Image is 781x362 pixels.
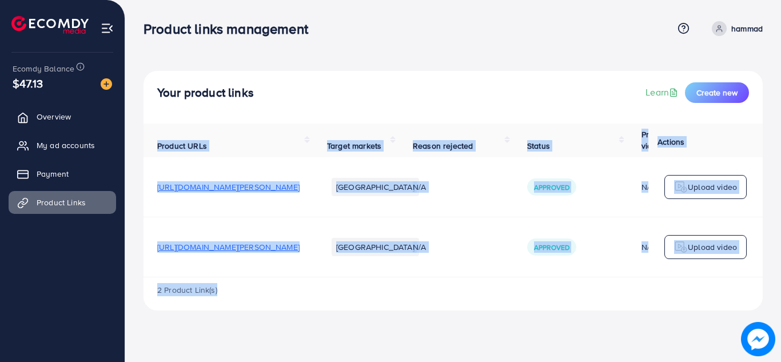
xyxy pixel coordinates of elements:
[101,78,112,90] img: image
[534,182,569,192] span: Approved
[685,82,749,103] button: Create new
[157,140,207,152] span: Product URLs
[641,181,670,193] div: N/A
[157,181,300,193] span: [URL][DOMAIN_NAME][PERSON_NAME]
[37,111,71,122] span: Overview
[327,140,381,152] span: Target markets
[37,168,69,180] span: Payment
[332,238,419,256] li: [GEOGRAPHIC_DATA]
[688,240,737,254] p: Upload video
[101,22,114,35] img: menu
[413,241,426,253] span: N/A
[527,140,550,152] span: Status
[9,191,116,214] a: Product Links
[674,240,688,254] img: logo
[9,134,116,157] a: My ad accounts
[332,178,419,196] li: [GEOGRAPHIC_DATA]
[9,162,116,185] a: Payment
[741,322,775,356] img: image
[37,140,95,151] span: My ad accounts
[157,241,300,253] span: [URL][DOMAIN_NAME][PERSON_NAME]
[13,63,74,74] span: Ecomdy Balance
[645,86,680,99] a: Learn
[731,22,763,35] p: hammad
[641,241,670,253] div: N/A
[9,105,116,128] a: Overview
[658,136,684,148] span: Actions
[157,86,254,100] h4: Your product links
[37,197,86,208] span: Product Links
[13,75,43,92] span: $47.13
[144,21,317,37] h3: Product links management
[688,180,737,194] p: Upload video
[696,87,738,98] span: Create new
[413,181,426,193] span: N/A
[11,16,89,34] img: logo
[534,242,569,252] span: Approved
[707,21,763,36] a: hammad
[674,180,688,194] img: logo
[413,140,473,152] span: Reason rejected
[641,129,670,152] span: Product video
[157,284,217,296] span: 2 Product Link(s)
